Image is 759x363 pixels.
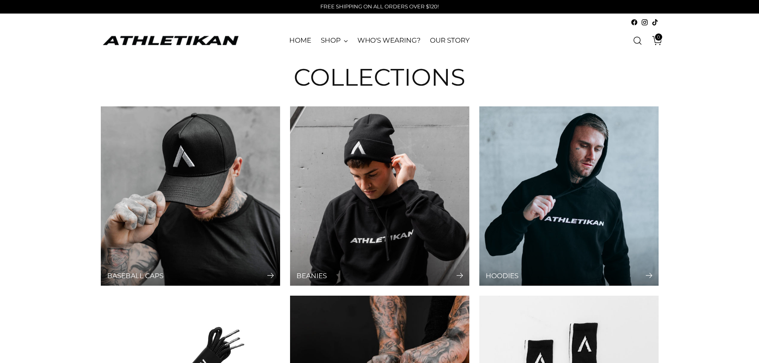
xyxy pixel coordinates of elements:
img: plain black hoodie on tattooed model [479,106,659,286]
a: Hoodies [479,106,659,286]
p: FREE SHIPPING ON ALL ORDERS OVER $120! [320,3,439,11]
a: Beanies [290,106,469,286]
span: Hoodies [486,271,518,281]
span: Beanies [296,271,327,281]
a: ATHLETIKAN [101,34,240,47]
a: OUR STORY [430,32,469,49]
a: Baseball Caps [101,106,280,286]
a: Open search modal [630,33,645,49]
a: HOME [289,32,311,49]
a: SHOP [321,32,348,49]
h1: Collections [294,64,465,90]
a: Open cart modal [646,33,662,49]
a: WHO'S WEARING? [357,32,421,49]
span: 0 [655,33,662,41]
img: mens black beanie with model looking downwards [290,106,469,286]
img: black and white cap on model with rose tattoo [101,106,280,286]
span: Baseball Caps [107,271,163,281]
